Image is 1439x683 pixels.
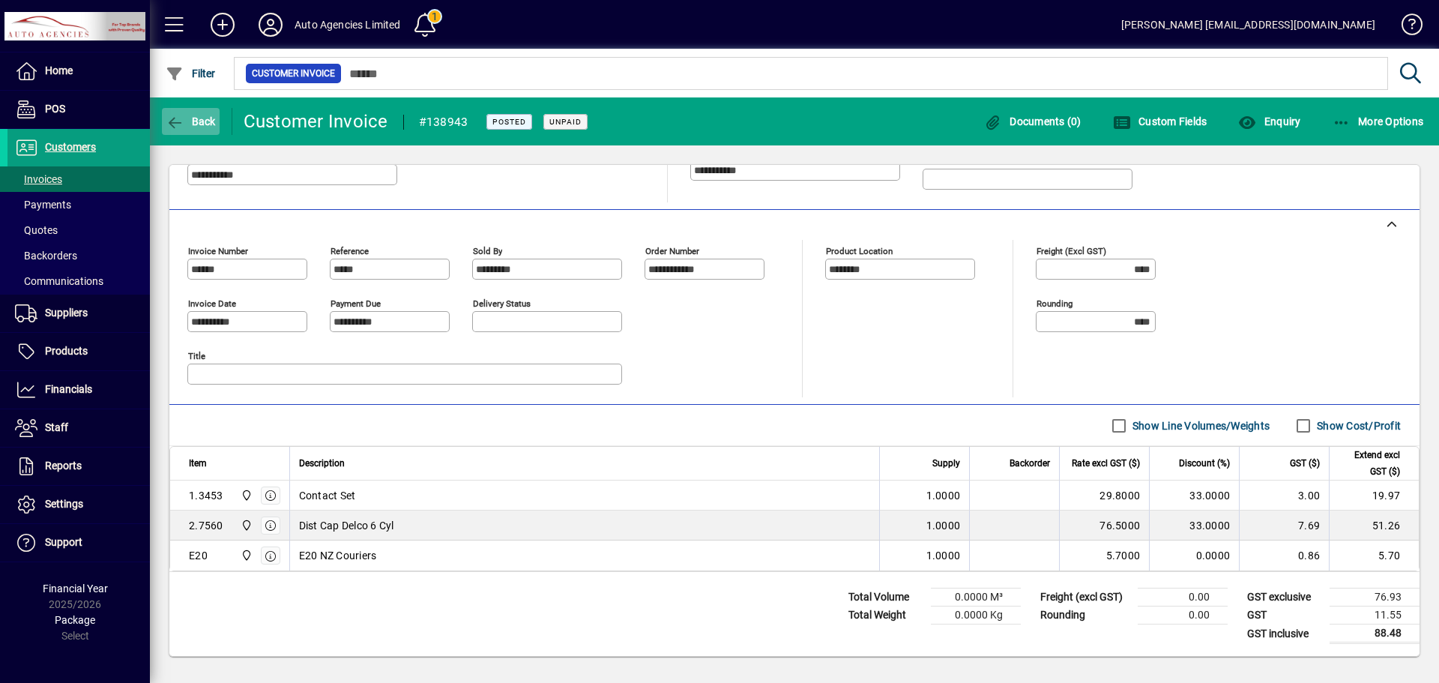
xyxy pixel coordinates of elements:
[645,246,699,256] mat-label: Order number
[166,115,216,127] span: Back
[45,141,96,153] span: Customers
[926,488,961,503] span: 1.0000
[199,11,247,38] button: Add
[926,548,961,563] span: 1.0000
[7,409,150,447] a: Staff
[7,486,150,523] a: Settings
[7,268,150,294] a: Communications
[45,498,83,510] span: Settings
[237,547,254,564] span: Rangiora
[1240,607,1330,625] td: GST
[162,60,220,87] button: Filter
[188,246,248,256] mat-label: Invoice number
[1290,455,1320,472] span: GST ($)
[331,298,381,309] mat-label: Payment due
[419,110,468,134] div: #138943
[473,298,531,309] mat-label: Delivery status
[1129,418,1270,433] label: Show Line Volumes/Weights
[1339,447,1400,480] span: Extend excl GST ($)
[1314,418,1401,433] label: Show Cost/Profit
[1138,589,1228,607] td: 0.00
[247,11,295,38] button: Profile
[237,487,254,504] span: Rangiora
[252,66,335,81] span: Customer Invoice
[15,173,62,185] span: Invoices
[45,421,68,433] span: Staff
[1037,298,1073,309] mat-label: Rounding
[45,460,82,472] span: Reports
[15,199,71,211] span: Payments
[1069,548,1140,563] div: 5.7000
[1069,518,1140,533] div: 76.5000
[1330,607,1420,625] td: 11.55
[549,117,582,127] span: Unpaid
[1179,455,1230,472] span: Discount (%)
[45,64,73,76] span: Home
[826,246,893,256] mat-label: Product location
[7,217,150,243] a: Quotes
[1330,625,1420,643] td: 88.48
[1238,115,1300,127] span: Enquiry
[1138,607,1228,625] td: 0.00
[1234,108,1304,135] button: Enquiry
[45,536,82,548] span: Support
[1109,108,1211,135] button: Custom Fields
[931,607,1021,625] td: 0.0000 Kg
[1333,115,1424,127] span: More Options
[7,371,150,409] a: Financials
[931,589,1021,607] td: 0.0000 M³
[55,614,95,626] span: Package
[295,13,401,37] div: Auto Agencies Limited
[189,548,208,563] div: E20
[166,67,216,79] span: Filter
[7,243,150,268] a: Backorders
[1149,541,1239,571] td: 0.0000
[1149,481,1239,511] td: 33.0000
[7,333,150,370] a: Products
[492,117,526,127] span: Posted
[1239,541,1329,571] td: 0.86
[980,108,1085,135] button: Documents (0)
[7,295,150,332] a: Suppliers
[1072,455,1140,472] span: Rate excl GST ($)
[189,488,223,503] div: 1.3453
[43,583,108,595] span: Financial Year
[1329,541,1419,571] td: 5.70
[1033,607,1138,625] td: Rounding
[932,455,960,472] span: Supply
[1240,625,1330,643] td: GST inclusive
[1149,511,1239,541] td: 33.0000
[1239,511,1329,541] td: 7.69
[473,246,502,256] mat-label: Sold by
[45,345,88,357] span: Products
[7,166,150,192] a: Invoices
[45,383,92,395] span: Financials
[299,548,377,563] span: E20 NZ Couriers
[188,298,236,309] mat-label: Invoice date
[162,108,220,135] button: Back
[1121,13,1375,37] div: [PERSON_NAME] [EMAIL_ADDRESS][DOMAIN_NAME]
[150,108,232,135] app-page-header-button: Back
[1033,589,1138,607] td: Freight (excl GST)
[984,115,1081,127] span: Documents (0)
[299,455,345,472] span: Description
[189,455,207,472] span: Item
[1010,455,1050,472] span: Backorder
[841,607,931,625] td: Total Weight
[7,91,150,128] a: POS
[7,448,150,485] a: Reports
[1330,589,1420,607] td: 76.93
[926,518,961,533] span: 1.0000
[1240,589,1330,607] td: GST exclusive
[188,351,205,361] mat-label: Title
[299,518,394,533] span: Dist Cap Delco 6 Cyl
[237,517,254,534] span: Rangiora
[1329,108,1428,135] button: More Options
[7,52,150,90] a: Home
[244,109,388,133] div: Customer Invoice
[45,307,88,319] span: Suppliers
[1037,246,1106,256] mat-label: Freight (excl GST)
[7,192,150,217] a: Payments
[841,589,931,607] td: Total Volume
[1329,481,1419,511] td: 19.97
